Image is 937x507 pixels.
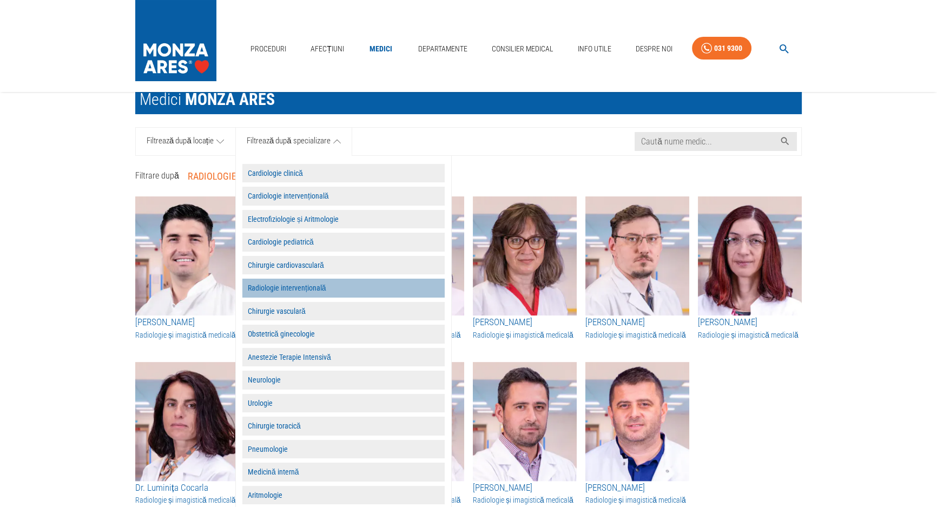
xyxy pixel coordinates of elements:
[185,90,275,109] span: MONZA ARES
[135,315,239,330] h3: [PERSON_NAME]
[242,440,445,459] button: Pneumologie
[473,481,577,506] a: [PERSON_NAME]Radiologie și imagistică medicală
[585,315,689,330] h3: [PERSON_NAME]
[585,315,689,340] a: [PERSON_NAME]Radiologie și imagistică medicală
[573,38,616,60] a: Info Utile
[147,135,214,148] span: Filtrează după locație
[242,394,445,413] button: Urologie
[714,42,742,55] div: 031 9300
[473,196,577,315] img: Dr. Diana Modoi
[698,330,802,340] h3: Radiologie și imagistică medicală
[242,348,445,367] button: Anestezie Terapie Intensivă
[585,196,689,315] img: Dr. Ioan Cristian Bârsan
[473,315,577,330] h3: [PERSON_NAME]
[473,495,577,505] h3: Radiologie și imagistică medicală
[306,38,348,60] a: Afecțiuni
[364,38,398,60] a: Medici
[473,315,577,340] a: [PERSON_NAME]Radiologie și imagistică medicală
[242,164,445,183] button: Cardiologie clinică
[585,481,689,506] a: [PERSON_NAME]Radiologie și imagistică medicală
[585,330,689,340] h3: Radiologie și imagistică medicală
[631,38,676,60] a: Despre Noi
[135,481,239,506] a: Dr. Luminița CocarlaRadiologie și imagistică medicală
[242,279,445,298] button: Radiologie intervențională
[135,481,239,495] h3: Dr. Luminița Cocarla
[585,481,689,495] h3: [PERSON_NAME]
[135,362,239,481] img: Dr. Luminița Cocarla
[585,362,689,481] img: Dr. Vasile Ticală
[414,38,472,60] a: Departamente
[135,330,239,340] h3: Radiologie și imagistică medicală
[487,38,558,60] a: Consilier Medical
[242,463,445,482] button: Medicină internă
[242,486,445,505] button: Aritmologie
[698,196,802,315] img: Dr. Ramona Boja
[242,256,445,275] button: Chirurgie cardiovasculară
[242,325,445,344] button: Obstetrică ginecologie
[242,302,445,321] button: Chirurgie vasculară
[135,495,239,505] h3: Radiologie și imagistică medicală
[242,187,445,206] button: Cardiologie intervențională
[692,37,751,60] a: 031 9300
[698,315,802,330] h3: [PERSON_NAME]
[242,233,445,252] button: Cardiologie pediatrică
[183,164,364,188] button: Radiologie și imagistică medicală
[235,128,352,155] a: Filtrează după specializare
[246,38,291,60] a: Proceduri
[242,210,445,229] button: Electrofiziologie și Aritmologie
[473,481,577,495] h3: [PERSON_NAME]
[698,315,802,340] a: [PERSON_NAME]Radiologie și imagistică medicală
[473,362,577,481] img: Dr. Ștefan Mardale
[585,495,689,505] h3: Radiologie și imagistică medicală
[136,128,235,155] a: Filtrează după locație
[135,169,179,182] p: Filtrare după
[242,417,445,436] button: Chirurgie toracică
[135,196,239,315] img: Dr. Cristian Peneoașu
[140,89,275,110] div: Medici
[135,315,239,340] a: [PERSON_NAME]Radiologie și imagistică medicală
[473,330,577,340] h3: Radiologie și imagistică medicală
[242,371,445,390] button: Neurologie
[247,135,331,148] span: Filtrează după specializare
